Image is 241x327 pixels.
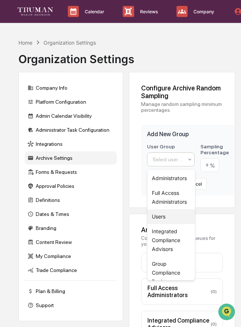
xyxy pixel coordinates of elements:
div: Definitions [25,193,117,207]
div: Content Review [25,235,117,249]
label: User Group [147,144,195,149]
div: Support [25,299,117,312]
div: Configure Archive Random Sampling [141,84,223,100]
div: Plan & Billing [25,285,117,298]
span: ( 0 ) [211,289,217,294]
div: Configure the archive queues for your organization. [141,235,223,247]
div: Approval Policies [25,179,117,193]
a: 🖐️Preclearance [4,90,50,103]
div: 🔎 [7,108,13,114]
div: Archive Settings [25,151,117,165]
div: Manage random sampling minimum percentages. [141,101,223,113]
img: logo [18,7,53,15]
div: We're available if you need us! [25,64,93,70]
span: Pylon [73,125,89,131]
div: Start new chat [25,56,121,64]
p: Calendar [79,9,108,14]
h3: Add New Group [147,131,229,138]
div: Admin Calendar Visibility [25,109,117,123]
div: Home [18,39,32,46]
p: Reviews [134,9,162,14]
p: Company [188,9,218,14]
span: Preclearance [15,93,48,100]
div: Organization Settings [43,39,96,46]
div: Full Access Administrators [147,186,195,209]
div: 🗄️ [53,94,59,100]
span: Attestations [61,93,91,100]
span: Data Lookup [15,107,46,114]
div: My Compliance [25,249,117,263]
p: How can we help? [7,16,134,27]
div: Archive Queues [141,226,223,234]
div: Group Compliance Review [147,257,195,289]
a: Powered byPylon [52,125,89,131]
div: Forms & Requests [25,165,117,179]
iframe: Open customer support [217,303,237,323]
a: 🗄️Attestations [50,90,94,103]
div: Dates & Times [25,207,117,221]
div: Administrators [147,171,195,186]
div: Branding [25,221,117,235]
div: 🖐️ [7,94,13,100]
span: ( 0 ) [211,321,217,327]
img: 1746055101610-c473b297-6a78-478c-a979-82029cc54cd1 [7,56,21,70]
button: Start new chat [125,59,134,68]
div: Organization Settings [18,47,134,66]
div: Integrated Compliance Advisors [147,224,195,257]
a: 🔎Data Lookup [4,104,49,117]
div: Users [147,209,195,224]
div: Administrator Task Configuration [25,123,117,137]
div: Platform Configuration [25,95,117,109]
div: Company Info [25,81,117,94]
div: Integrations [25,137,117,151]
div: Full Access Administrators [147,285,217,299]
label: Sampling Percentage [200,144,229,155]
div: Trade Compliance [25,264,117,277]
